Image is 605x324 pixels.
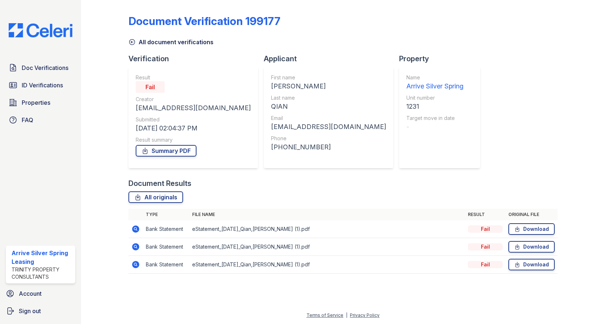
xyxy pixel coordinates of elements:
div: QIAN [271,101,386,112]
a: Name Arrive Silver Spring [406,74,464,91]
div: Result [136,74,251,81]
a: Sign out [3,304,78,318]
a: Terms of Service [306,312,343,318]
div: Last name [271,94,386,101]
div: Property [399,54,486,64]
a: Properties [6,95,75,110]
th: Result [465,209,505,220]
div: Unit number [406,94,464,101]
th: Type [143,209,189,220]
a: ID Verifications [6,78,75,92]
span: Doc Verifications [22,63,68,72]
a: Download [508,241,555,253]
div: Document Results [128,178,191,188]
div: First name [271,74,386,81]
div: | [346,312,347,318]
a: Download [508,259,555,270]
div: Phone [271,135,386,142]
a: FAQ [6,113,75,127]
div: [EMAIL_ADDRESS][DOMAIN_NAME] [136,103,251,113]
a: All originals [128,191,183,203]
a: Summary PDF [136,145,196,157]
div: Fail [136,81,165,93]
div: Fail [468,225,503,233]
div: Fail [468,261,503,268]
div: [DATE] 02:04:37 PM [136,123,251,133]
a: Doc Verifications [6,61,75,75]
td: Bank Statement [143,238,189,256]
span: Account [19,289,42,298]
span: Sign out [19,307,41,315]
td: eStatement_[DATE]_Qian,[PERSON_NAME] (1).pdf [189,238,465,256]
a: Account [3,286,78,301]
td: Bank Statement [143,256,189,274]
td: eStatement_[DATE]_Qian,[PERSON_NAME] (1).pdf [189,220,465,238]
a: All document verifications [128,38,213,46]
span: FAQ [22,116,33,124]
div: [PERSON_NAME] [271,81,386,91]
div: Fail [468,243,503,250]
th: Original file [505,209,558,220]
a: Privacy Policy [350,312,380,318]
th: File name [189,209,465,220]
td: eStatement_[DATE]_Qian,[PERSON_NAME] (1).pdf [189,256,465,274]
div: Name [406,74,464,81]
div: Arrive Silver Spring [406,81,464,91]
a: Download [508,223,555,235]
td: Bank Statement [143,220,189,238]
div: Creator [136,96,251,103]
div: Verification [128,54,264,64]
div: 1231 [406,101,464,112]
div: Result summary [136,136,251,144]
div: Target move in date [406,115,464,122]
div: Applicant [264,54,399,64]
span: Properties [22,98,50,107]
div: Email [271,115,386,122]
div: Submitted [136,116,251,123]
div: - [406,122,464,132]
div: Document Verification 199177 [128,14,280,28]
div: Arrive Silver Spring Leasing [12,249,72,266]
div: [EMAIL_ADDRESS][DOMAIN_NAME] [271,122,386,132]
span: ID Verifications [22,81,63,90]
div: Trinity Property Consultants [12,266,72,281]
img: CE_Logo_Blue-a8612792a0a2168367f1c8372b55b34899dd931a85d93a1a3d3e32e68fde9ad4.png [3,23,78,37]
div: [PHONE_NUMBER] [271,142,386,152]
